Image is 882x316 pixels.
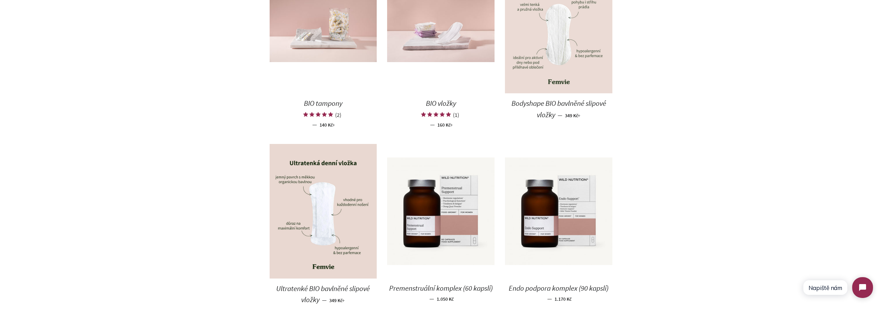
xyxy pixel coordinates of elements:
[322,296,327,304] span: —
[558,111,562,119] span: —
[387,278,495,308] a: Premenstruální komplex (60 kapslí) — 1.050 Kč
[437,122,453,128] span: 160 Kč
[453,111,459,118] div: (1)
[429,295,434,302] span: —
[270,93,377,134] a: BIO tampony (2) — 140 Kč
[320,122,335,128] span: 140 Kč
[505,93,612,125] a: Bodyshape BIO bavlněné slipové vložky — 349 Kč
[329,297,345,304] span: 349 Kč
[437,296,454,302] span: 1.050 Kč
[512,99,606,119] span: Bodyshape BIO bavlněné slipové vložky
[797,271,879,304] iframe: Tidio Chat
[554,296,571,302] span: 1.170 Kč
[565,112,580,119] span: 349 Kč
[389,283,493,293] span: Premenstruální komplex (60 kapslí)
[430,121,435,128] span: —
[270,279,377,310] a: Ultratenké BIO bavlněné slipové vložky — 349 Kč
[547,295,552,302] span: —
[304,99,342,108] span: BIO tampony
[312,121,317,128] span: —
[426,99,456,108] span: BIO vložky
[387,93,495,134] a: BIO vložky (1) — 160 Kč
[505,278,612,308] a: Endo podpora komplex (90 kapslí) — 1.170 Kč
[509,283,609,293] span: Endo podpora komplex (90 kapslí)
[276,284,370,305] span: Ultratenké BIO bavlněné slipové vložky
[335,111,341,118] div: (2)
